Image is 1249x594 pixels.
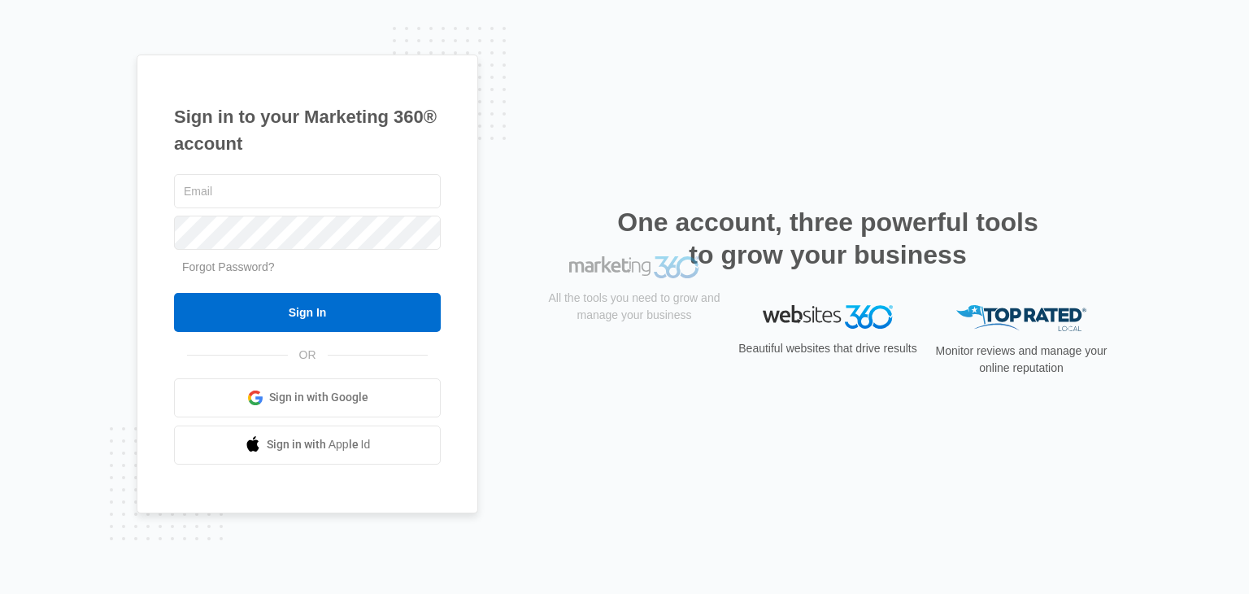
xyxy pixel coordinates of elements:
[182,260,275,273] a: Forgot Password?
[543,338,725,373] p: All the tools you need to grow and manage your business
[174,426,441,465] a: Sign in with Apple Id
[569,305,699,328] img: Marketing 360
[267,436,371,453] span: Sign in with Apple Id
[174,378,441,417] a: Sign in with Google
[174,103,441,157] h1: Sign in to your Marketing 360® account
[930,343,1112,377] p: Monitor reviews and manage your online reputation
[269,389,368,406] span: Sign in with Google
[612,206,1043,271] h2: One account, three powerful tools to grow your business
[174,174,441,208] input: Email
[956,305,1086,332] img: Top Rated Local
[288,347,328,364] span: OR
[763,305,893,329] img: Websites 360
[737,340,919,357] p: Beautiful websites that drive results
[174,293,441,332] input: Sign In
